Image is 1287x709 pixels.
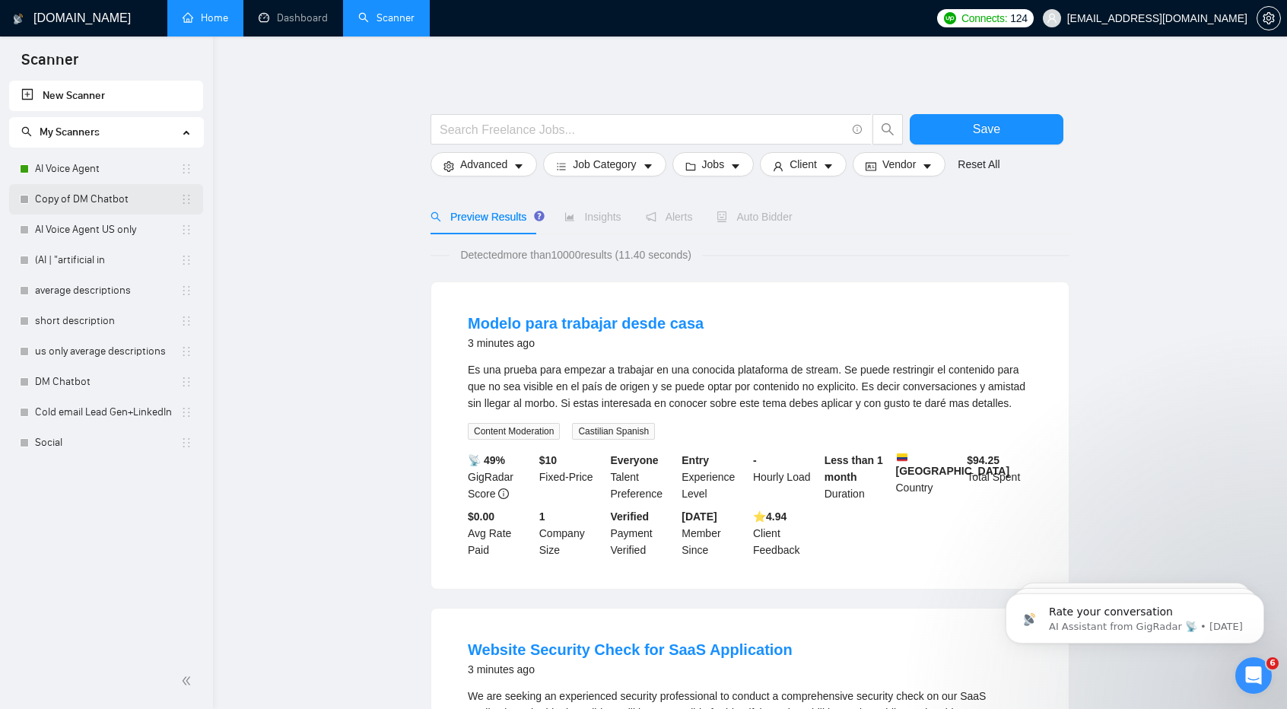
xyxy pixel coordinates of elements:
span: info-circle [498,488,509,499]
span: holder [180,437,192,449]
span: user [773,161,783,172]
div: Avg Rate Paid [465,508,536,558]
div: Tooltip anchor [532,209,546,223]
div: Company Size [536,508,608,558]
span: area-chart [564,211,575,222]
button: idcardVendorcaret-down [853,152,945,176]
b: $0.00 [468,510,494,523]
b: $ 94.25 [967,454,999,466]
li: Copy of DM Chatbot [9,184,203,215]
a: setting [1257,12,1281,24]
div: 3 minutes ago [468,660,793,679]
li: New Scanner [9,81,203,111]
a: homeHome [183,11,228,24]
b: Verified [611,510,650,523]
span: search [21,126,32,137]
div: Experience Level [678,452,750,502]
div: Duration [821,452,893,502]
span: Castilian Spanish [572,423,655,440]
span: setting [1257,12,1280,24]
a: average descriptions [35,275,180,306]
span: info-circle [853,125,863,135]
img: 🇨🇴 [897,452,907,463]
span: 6 [1266,657,1279,669]
span: Connects: [961,10,1007,27]
a: Social [35,428,180,458]
div: 3 minutes ago [468,334,704,352]
span: Job Category [573,156,636,173]
li: average descriptions [9,275,203,306]
img: logo [13,7,24,31]
span: Advanced [460,156,507,173]
div: Fixed-Price [536,452,608,502]
span: Detected more than 10000 results (11.40 seconds) [450,246,702,263]
a: short description [35,306,180,336]
a: Website Security Check for SaaS Application [468,641,793,658]
div: Talent Preference [608,452,679,502]
li: Cold email Lead Gen+LinkedIn [9,397,203,428]
a: us only average descriptions [35,336,180,367]
span: holder [180,406,192,418]
button: setting [1257,6,1281,30]
span: caret-down [513,161,524,172]
a: Cold email Lead Gen+LinkedIn [35,397,180,428]
a: AI Voice Agent US only [35,215,180,245]
span: holder [180,345,192,358]
div: Member Since [678,508,750,558]
span: Content Moderation [468,423,560,440]
span: holder [180,163,192,175]
span: holder [180,193,192,205]
b: Everyone [611,454,659,466]
span: double-left [181,673,196,688]
b: 📡 49% [468,454,505,466]
div: Country [893,452,964,502]
a: Modelo para trabajar desde casa [468,315,704,332]
li: (AI | "artificial in [9,245,203,275]
b: - [753,454,757,466]
span: holder [180,285,192,297]
span: Vendor [882,156,916,173]
a: New Scanner [21,81,191,111]
b: Less than 1 month [825,454,883,483]
li: short description [9,306,203,336]
span: user [1047,13,1057,24]
b: ⭐️ 4.94 [753,510,786,523]
button: folderJobscaret-down [672,152,755,176]
button: Save [910,114,1063,145]
div: Payment Verified [608,508,679,558]
span: bars [556,161,567,172]
a: dashboardDashboard [259,11,328,24]
button: settingAdvancedcaret-down [431,152,537,176]
span: caret-down [643,161,653,172]
span: holder [180,254,192,266]
span: holder [180,224,192,236]
span: My Scanners [21,126,100,138]
span: folder [685,161,696,172]
div: GigRadar Score [465,452,536,502]
li: us only average descriptions [9,336,203,367]
div: Client Feedback [750,508,821,558]
span: search [873,122,902,136]
li: Social [9,428,203,458]
b: $ 10 [539,454,557,466]
span: Save [973,119,1000,138]
span: Alerts [646,211,693,223]
a: DM Chatbot [35,367,180,397]
div: Es una prueba para empezar a trabajar en una conocida plataforma de stream. Se puede restringir e... [468,361,1032,412]
a: AI Voice Agent [35,154,180,184]
a: (AI | "artificial in [35,245,180,275]
b: [GEOGRAPHIC_DATA] [896,452,1010,477]
span: Preview Results [431,211,540,223]
button: barsJob Categorycaret-down [543,152,666,176]
iframe: Intercom live chat [1235,657,1272,694]
input: Search Freelance Jobs... [440,120,846,139]
span: Auto Bidder [717,211,792,223]
b: Entry [682,454,709,466]
li: AI Voice Agent [9,154,203,184]
li: AI Voice Agent US only [9,215,203,245]
span: caret-down [922,161,933,172]
b: [DATE] [682,510,717,523]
